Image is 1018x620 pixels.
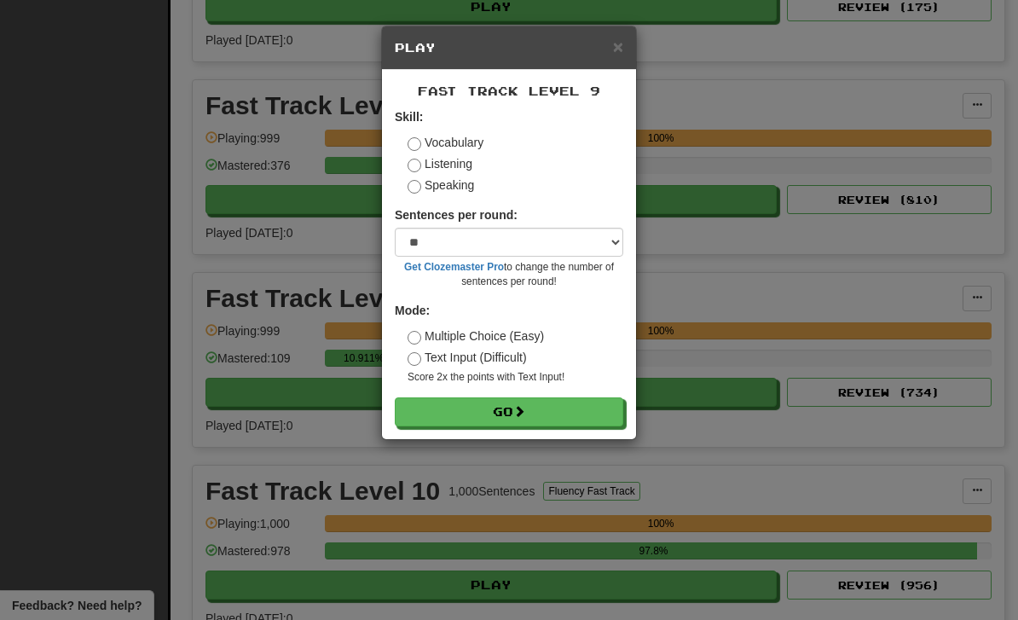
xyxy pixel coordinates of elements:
[613,38,623,55] button: Close
[395,110,423,124] strong: Skill:
[408,134,483,151] label: Vocabulary
[418,84,600,98] span: Fast Track Level 9
[408,155,472,172] label: Listening
[408,349,527,366] label: Text Input (Difficult)
[408,177,474,194] label: Speaking
[408,327,544,345] label: Multiple Choice (Easy)
[408,159,421,172] input: Listening
[395,304,430,317] strong: Mode:
[613,37,623,56] span: ×
[404,261,504,273] a: Get Clozemaster Pro
[408,352,421,366] input: Text Input (Difficult)
[408,331,421,345] input: Multiple Choice (Easy)
[408,180,421,194] input: Speaking
[395,397,623,426] button: Go
[408,370,623,385] small: Score 2x the points with Text Input !
[395,260,623,289] small: to change the number of sentences per round!
[395,39,623,56] h5: Play
[395,206,518,223] label: Sentences per round:
[408,137,421,151] input: Vocabulary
